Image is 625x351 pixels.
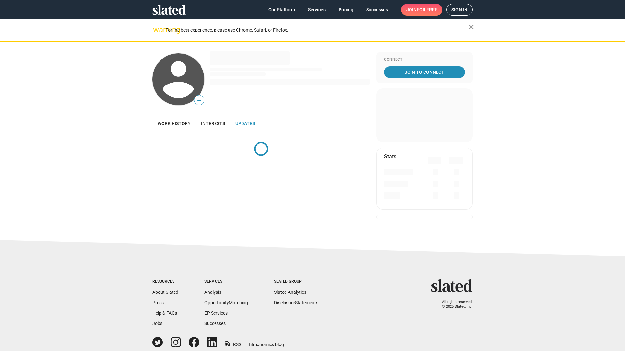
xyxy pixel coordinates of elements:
a: DisclosureStatements [274,300,318,305]
div: Services [204,279,248,284]
a: Joinfor free [401,4,442,16]
a: EP Services [204,310,228,316]
a: Press [152,300,164,305]
a: OpportunityMatching [204,300,248,305]
div: For the best experience, please use Chrome, Safari, or Firefox. [165,26,469,34]
a: Services [303,4,331,16]
div: Connect [384,57,465,62]
a: Pricing [333,4,358,16]
div: Slated Group [274,279,318,284]
span: — [194,96,204,105]
span: Services [308,4,326,16]
mat-icon: warning [153,26,161,33]
span: for free [417,4,437,16]
span: Join [406,4,437,16]
a: Jobs [152,321,162,326]
span: Updates [235,121,255,126]
a: Help & FAQs [152,310,177,316]
a: Successes [361,4,393,16]
a: Our Platform [263,4,300,16]
a: Slated Analytics [274,290,306,295]
span: Work history [158,121,191,126]
a: Analysis [204,290,221,295]
div: Resources [152,279,178,284]
a: Work history [152,116,196,131]
mat-card-title: Stats [384,153,396,160]
a: RSS [225,338,241,348]
mat-icon: close [467,23,475,31]
span: film [249,342,257,347]
span: Pricing [339,4,353,16]
a: filmonomics blog [249,336,284,348]
span: Join To Connect [385,66,464,78]
a: Updates [230,116,260,131]
a: Successes [204,321,226,326]
a: Sign in [446,4,473,16]
a: About Slated [152,290,178,295]
a: Interests [196,116,230,131]
span: Our Platform [268,4,295,16]
span: Sign in [451,4,467,15]
p: All rights reserved. © 2025 Slated, Inc. [435,300,473,309]
span: Successes [366,4,388,16]
a: Join To Connect [384,66,465,78]
span: Interests [201,121,225,126]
